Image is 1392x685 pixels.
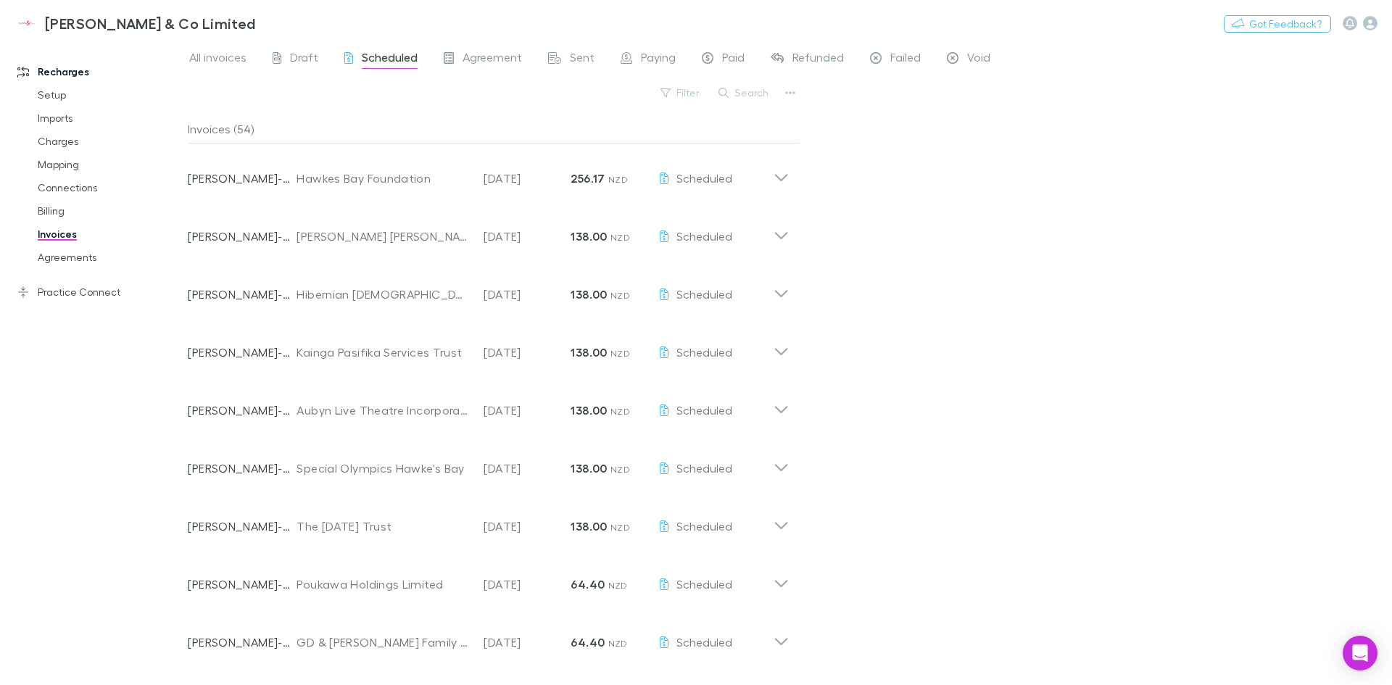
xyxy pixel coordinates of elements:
[188,460,297,477] p: [PERSON_NAME]-0097
[571,403,607,418] strong: 138.00
[297,402,469,419] div: Aubyn Live Theatre Incorporated
[676,635,732,649] span: Scheduled
[188,576,297,593] p: [PERSON_NAME]-0027
[290,50,318,69] span: Draft
[610,406,630,417] span: NZD
[176,202,800,260] div: [PERSON_NAME]-0106[PERSON_NAME] [PERSON_NAME][DATE]138.00 NZDScheduled
[676,171,732,185] span: Scheduled
[571,577,605,591] strong: 64.40
[176,433,800,491] div: [PERSON_NAME]-0097Special Olympics Hawke's Bay[DATE]138.00 NZDScheduled
[571,635,605,649] strong: 64.40
[610,348,630,359] span: NZD
[484,228,571,245] p: [DATE]
[676,345,732,359] span: Scheduled
[484,170,571,187] p: [DATE]
[188,286,297,303] p: [PERSON_NAME]-0052
[1343,636,1377,671] div: Open Intercom Messenger
[608,580,628,591] span: NZD
[653,84,708,101] button: Filter
[484,518,571,535] p: [DATE]
[610,290,630,301] span: NZD
[484,286,571,303] p: [DATE]
[484,576,571,593] p: [DATE]
[608,638,628,649] span: NZD
[23,223,196,246] a: Invoices
[792,50,844,69] span: Refunded
[188,228,297,245] p: [PERSON_NAME]-0106
[676,461,732,475] span: Scheduled
[722,50,745,69] span: Paid
[188,634,297,651] p: [PERSON_NAME]-0078
[176,491,800,549] div: [PERSON_NAME]-0054The [DATE] Trust[DATE]138.00 NZDScheduled
[176,549,800,607] div: [PERSON_NAME]-0027Poukawa Holdings Limited[DATE]64.40 NZDScheduled
[362,50,418,69] span: Scheduled
[297,576,469,593] div: Poukawa Holdings Limited
[176,375,800,433] div: [PERSON_NAME]-0032Aubyn Live Theatre Incorporated[DATE]138.00 NZDScheduled
[3,281,196,304] a: Practice Connect
[297,634,469,651] div: GD & [PERSON_NAME] Family Trust
[188,344,297,361] p: [PERSON_NAME]-0008
[610,464,630,475] span: NZD
[571,461,607,476] strong: 138.00
[571,345,607,360] strong: 138.00
[176,260,800,317] div: [PERSON_NAME]-0052Hibernian [DEMOGRAPHIC_DATA] Benefit Society Branch 172[DATE]138.00 NZDScheduled
[890,50,921,69] span: Failed
[23,130,196,153] a: Charges
[297,228,469,245] div: [PERSON_NAME] [PERSON_NAME]
[484,634,571,651] p: [DATE]
[45,14,256,32] h3: [PERSON_NAME] & Co Limited
[463,50,522,69] span: Agreement
[297,286,469,303] div: Hibernian [DEMOGRAPHIC_DATA] Benefit Society Branch 172
[676,287,732,301] span: Scheduled
[3,60,196,83] a: Recharges
[571,519,607,534] strong: 138.00
[297,170,469,187] div: Hawkes Bay Foundation
[23,83,196,107] a: Setup
[176,607,800,665] div: [PERSON_NAME]-0078GD & [PERSON_NAME] Family Trust[DATE]64.40 NZDScheduled
[571,287,607,302] strong: 138.00
[189,50,246,69] span: All invoices
[23,246,196,269] a: Agreements
[23,153,196,176] a: Mapping
[641,50,676,69] span: Paying
[676,577,732,591] span: Scheduled
[23,107,196,130] a: Imports
[711,84,777,101] button: Search
[610,232,630,243] span: NZD
[676,519,732,533] span: Scheduled
[176,144,800,202] div: [PERSON_NAME]-0095Hawkes Bay Foundation[DATE]256.17 NZDScheduled
[14,14,39,32] img: Epplett & Co Limited's Logo
[610,522,630,533] span: NZD
[608,174,628,185] span: NZD
[484,460,571,477] p: [DATE]
[297,344,469,361] div: Kainga Pasifika Services Trust
[676,229,732,243] span: Scheduled
[571,229,607,244] strong: 138.00
[297,460,469,477] div: Special Olympics Hawke's Bay
[967,50,990,69] span: Void
[6,6,265,41] a: [PERSON_NAME] & Co Limited
[297,518,469,535] div: The [DATE] Trust
[676,403,732,417] span: Scheduled
[188,518,297,535] p: [PERSON_NAME]-0054
[484,402,571,419] p: [DATE]
[23,199,196,223] a: Billing
[570,50,594,69] span: Sent
[188,170,297,187] p: [PERSON_NAME]-0095
[176,317,800,375] div: [PERSON_NAME]-0008Kainga Pasifika Services Trust[DATE]138.00 NZDScheduled
[23,176,196,199] a: Connections
[188,402,297,419] p: [PERSON_NAME]-0032
[1224,15,1331,33] button: Got Feedback?
[571,171,605,186] strong: 256.17
[484,344,571,361] p: [DATE]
